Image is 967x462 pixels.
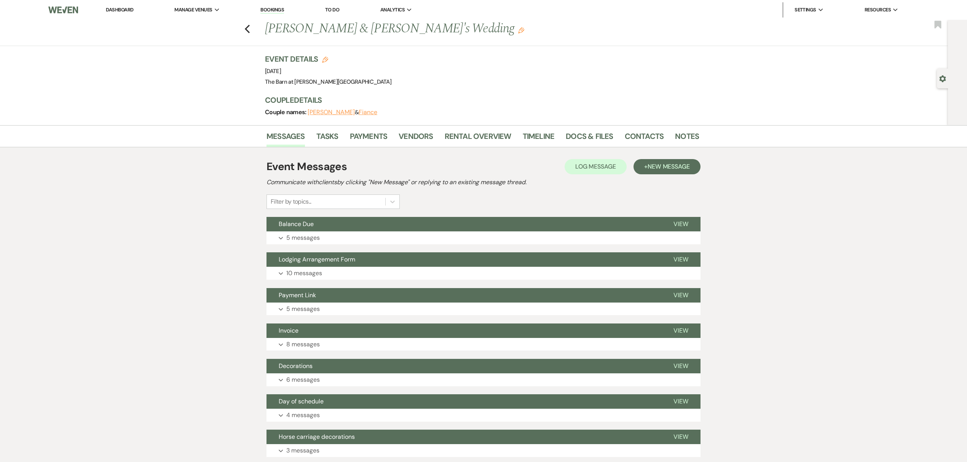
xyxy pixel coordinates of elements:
button: View [661,430,701,444]
span: View [673,433,688,441]
a: Docs & Files [566,130,613,147]
button: 3 messages [266,444,701,457]
button: View [661,217,701,231]
button: Lodging Arrangement Form [266,252,661,267]
span: Decorations [279,362,313,370]
a: Notes [675,130,699,147]
p: 10 messages [286,268,322,278]
button: Open lead details [939,75,946,82]
p: 4 messages [286,410,320,420]
button: Invoice [266,323,661,338]
h3: Event Details [265,54,391,64]
h3: Couple Details [265,95,691,105]
button: [PERSON_NAME] [308,109,355,115]
span: View [673,327,688,335]
span: View [673,255,688,263]
button: 5 messages [266,303,701,315]
a: Payments [350,130,388,147]
button: View [661,288,701,303]
a: Dashboard [106,6,133,13]
span: Log Message [575,162,616,170]
span: Settings [795,6,816,14]
span: Resources [865,6,891,14]
span: & [308,108,377,116]
span: View [673,362,688,370]
a: Vendors [399,130,433,147]
img: Weven Logo [48,2,78,18]
a: Timeline [523,130,555,147]
a: Rental Overview [445,130,511,147]
a: Tasks [316,130,338,147]
p: 3 messages [286,446,319,456]
button: View [661,323,701,338]
button: View [661,252,701,267]
h2: Communicate with clients by clicking "New Message" or replying to an existing message thread. [266,178,701,187]
p: 6 messages [286,375,320,385]
a: Contacts [625,130,664,147]
button: 10 messages [266,267,701,280]
span: Payment Link [279,291,316,299]
button: Day of schedule [266,394,661,409]
h1: Event Messages [266,159,347,175]
span: [DATE] [265,67,281,75]
span: Invoice [279,327,298,335]
button: +New Message [633,159,701,174]
span: New Message [648,162,690,170]
span: Lodging Arrangement Form [279,255,355,263]
span: Couple names: [265,108,308,116]
button: Edit [518,27,524,33]
button: 5 messages [266,231,701,244]
button: Fiance [359,109,377,115]
span: View [673,397,688,405]
button: Log Message [565,159,627,174]
a: Messages [266,130,305,147]
span: View [673,291,688,299]
button: 8 messages [266,338,701,351]
button: Decorations [266,359,661,373]
h1: [PERSON_NAME] & [PERSON_NAME]'s Wedding [265,20,606,38]
a: Bookings [260,6,284,14]
button: 6 messages [266,373,701,386]
button: Horse carriage decorations [266,430,661,444]
span: Horse carriage decorations [279,433,355,441]
span: Day of schedule [279,397,324,405]
button: View [661,359,701,373]
a: To Do [325,6,339,13]
span: The Barn at [PERSON_NAME][GEOGRAPHIC_DATA] [265,78,391,86]
span: View [673,220,688,228]
p: 5 messages [286,304,320,314]
button: Balance Due [266,217,661,231]
div: Filter by topics... [271,197,311,206]
p: 5 messages [286,233,320,243]
span: Analytics [380,6,405,14]
button: 4 messages [266,409,701,422]
span: Manage Venues [174,6,212,14]
p: 8 messages [286,339,320,349]
span: Balance Due [279,220,314,228]
button: View [661,394,701,409]
button: Payment Link [266,288,661,303]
